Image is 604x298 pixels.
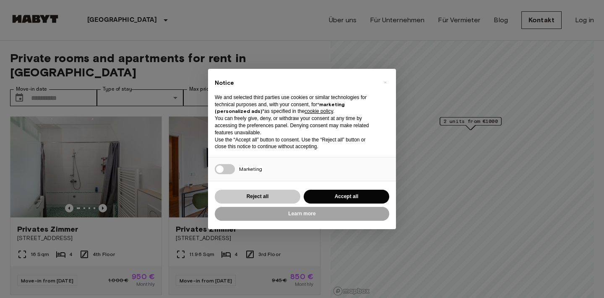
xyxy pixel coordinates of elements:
[239,166,262,172] span: Marketing
[305,108,333,114] a: cookie policy
[215,136,376,151] p: Use the “Accept all” button to consent. Use the “Reject all” button or close this notice to conti...
[304,190,389,204] button: Accept all
[215,94,376,115] p: We and selected third parties use cookies or similar technologies for technical purposes and, wit...
[215,190,300,204] button: Reject all
[215,207,389,221] button: Learn more
[215,101,345,115] strong: “marketing (personalized ads)”
[215,115,376,136] p: You can freely give, deny, or withdraw your consent at any time by accessing the preferences pane...
[215,79,376,87] h2: Notice
[378,76,392,89] button: Close this notice
[384,77,387,87] span: ×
